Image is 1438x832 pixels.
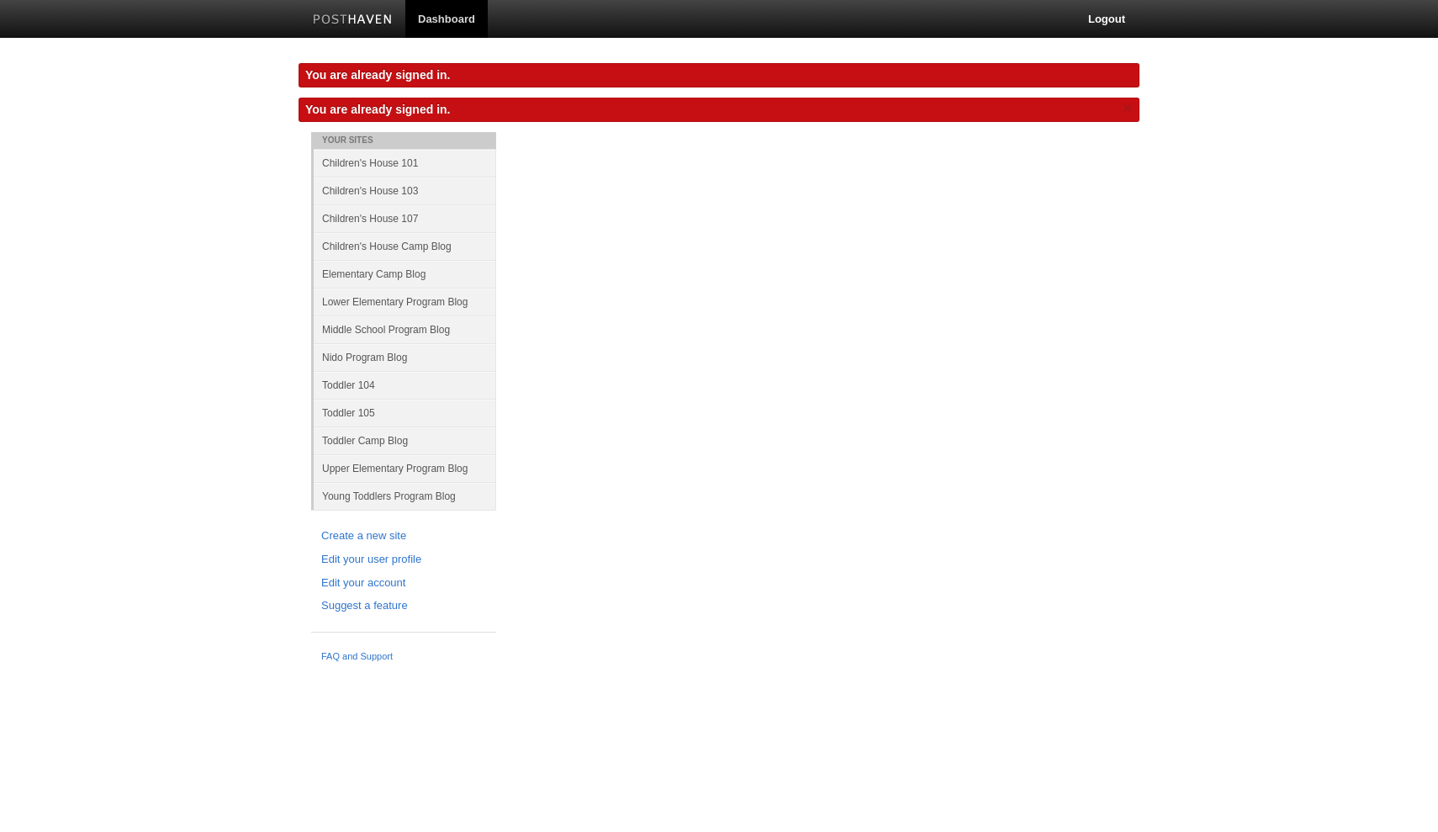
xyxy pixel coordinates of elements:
[314,260,496,288] a: Elementary Camp Blog
[321,649,486,665] a: FAQ and Support
[311,132,496,149] li: Your Sites
[314,371,496,399] a: Toddler 104
[1120,98,1135,119] a: ×
[314,204,496,232] a: Children's House 107
[314,399,496,427] a: Toddler 105
[314,177,496,204] a: Children's House 103
[314,149,496,177] a: Children's House 101
[321,597,486,615] a: Suggest a feature
[314,232,496,260] a: Children's House Camp Blog
[321,527,486,545] a: Create a new site
[314,427,496,454] a: Toddler Camp Blog
[314,288,496,315] a: Lower Elementary Program Blog
[314,315,496,343] a: Middle School Program Blog
[321,551,486,569] a: Edit your user profile
[314,343,496,371] a: Nido Program Blog
[321,575,486,592] a: Edit your account
[305,103,450,116] span: You are already signed in.
[313,14,393,27] img: Posthaven-bar
[299,63,1139,87] div: You are already signed in.
[314,482,496,510] a: Young Toddlers Program Blog
[314,454,496,482] a: Upper Elementary Program Blog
